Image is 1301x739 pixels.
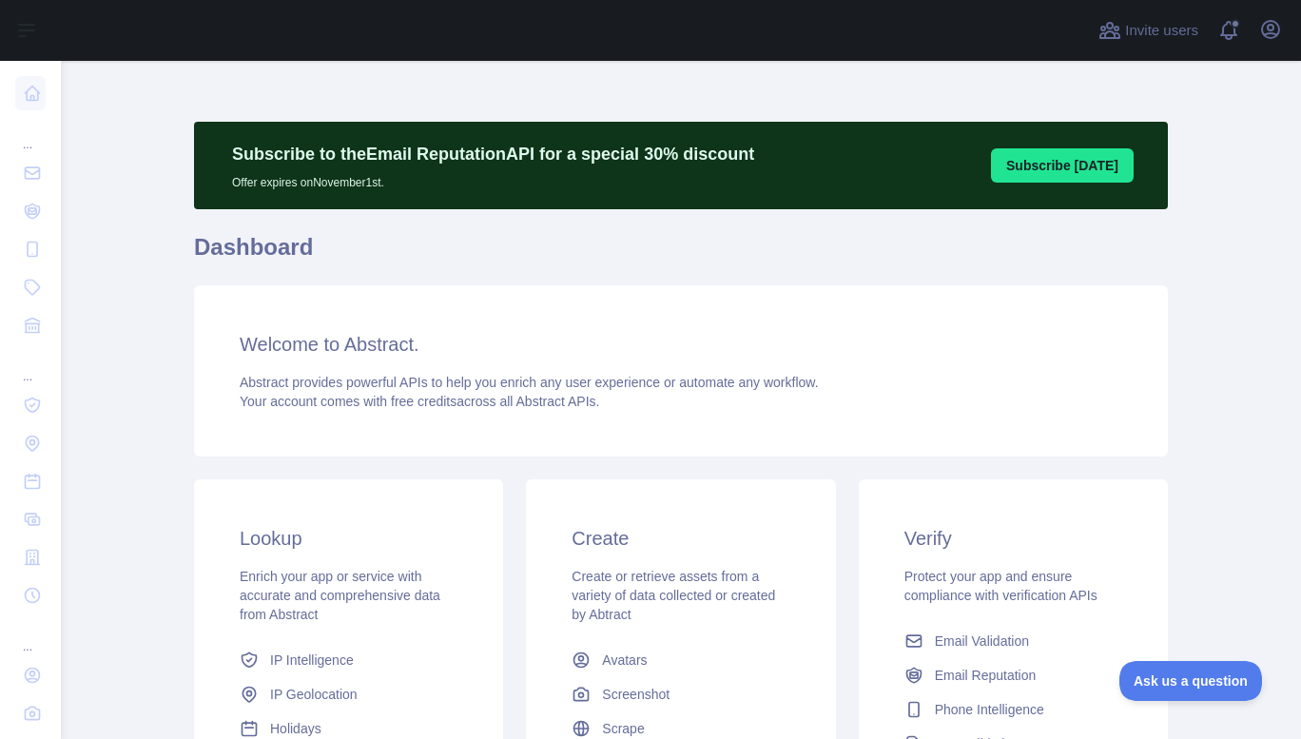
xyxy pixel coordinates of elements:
p: Offer expires on November 1st. [232,167,754,190]
a: IP Intelligence [232,643,465,677]
div: ... [15,616,46,654]
span: IP Intelligence [270,651,354,670]
span: Abstract provides powerful APIs to help you enrich any user experience or automate any workflow. [240,375,819,390]
h3: Verify [904,525,1122,552]
h3: Create [572,525,789,552]
span: Your account comes with across all Abstract APIs. [240,394,599,409]
span: Enrich your app or service with accurate and comprehensive data from Abstract [240,569,440,622]
span: Invite users [1125,20,1198,42]
span: free credits [391,394,456,409]
p: Subscribe to the Email Reputation API for a special 30 % discount [232,141,754,167]
span: Screenshot [602,685,670,704]
a: IP Geolocation [232,677,465,711]
button: Subscribe [DATE] [991,148,1134,183]
span: Scrape [602,719,644,738]
span: Phone Intelligence [935,700,1044,719]
h1: Dashboard [194,232,1168,278]
h3: Welcome to Abstract. [240,331,1122,358]
a: Phone Intelligence [897,692,1130,727]
div: ... [15,346,46,384]
span: Holidays [270,719,321,738]
div: ... [15,114,46,152]
span: Avatars [602,651,647,670]
a: Email Validation [897,624,1130,658]
span: Email Validation [935,632,1029,651]
a: Avatars [564,643,797,677]
span: Email Reputation [935,666,1037,685]
span: Create or retrieve assets from a variety of data collected or created by Abtract [572,569,775,622]
a: Screenshot [564,677,797,711]
span: Protect your app and ensure compliance with verification APIs [904,569,1097,603]
span: IP Geolocation [270,685,358,704]
iframe: Toggle Customer Support [1119,661,1263,701]
a: Email Reputation [897,658,1130,692]
button: Invite users [1095,15,1202,46]
h3: Lookup [240,525,457,552]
